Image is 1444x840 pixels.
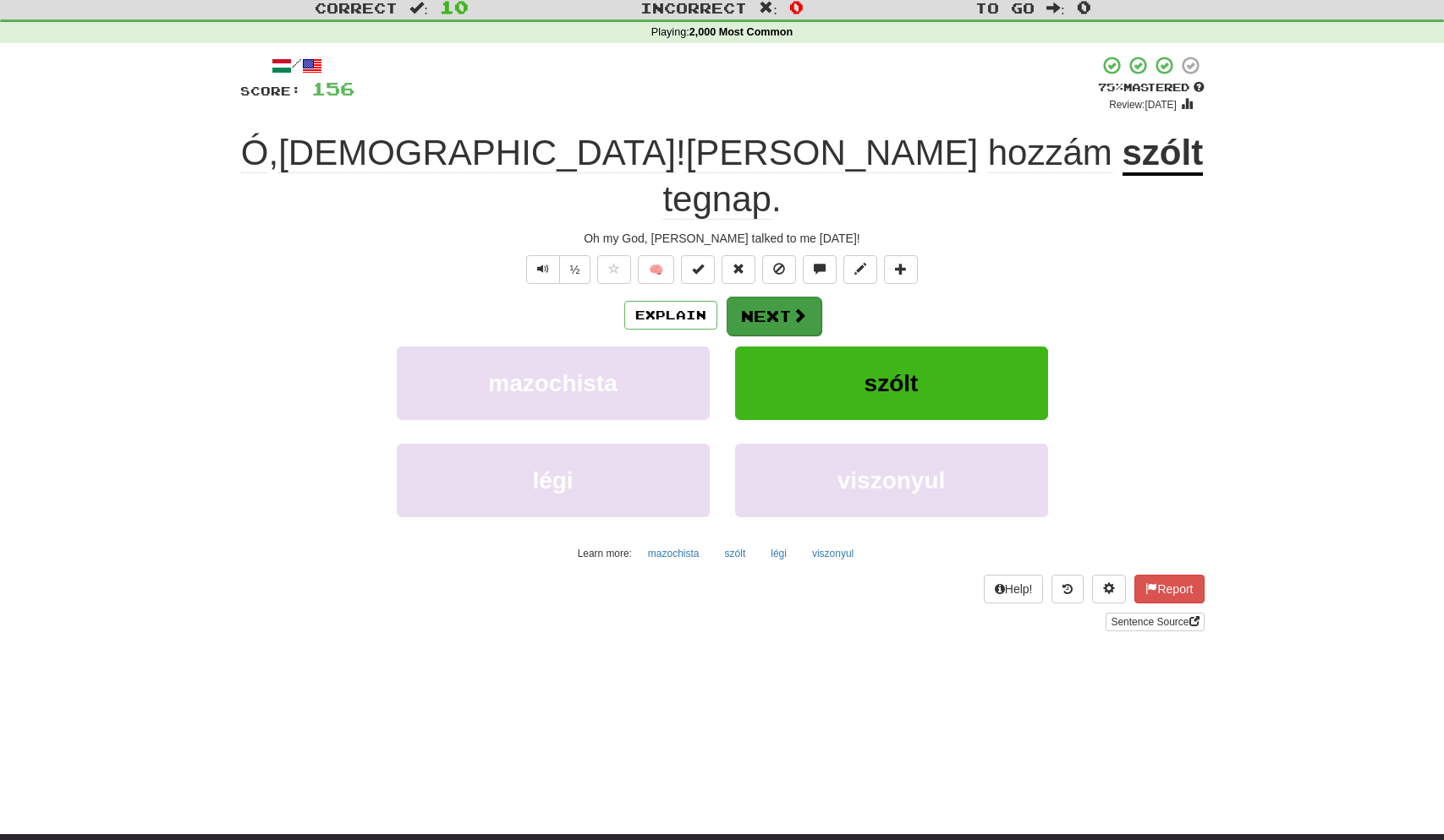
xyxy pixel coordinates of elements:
button: Round history (alt+y) [1051,575,1084,603]
button: viszonyul [803,541,863,566]
span: : [759,1,777,15]
span: [DEMOGRAPHIC_DATA] [278,133,676,173]
button: légi [397,444,710,517]
span: Score: [240,84,301,98]
div: Oh my God, [PERSON_NAME] talked to me [DATE]! [240,230,1205,247]
span: 75 % [1098,80,1123,94]
span: hozzám [988,133,1112,173]
strong: 2,000 Most Common [689,26,793,38]
button: Discuss sentence (alt+u) [803,255,837,284]
span: viszonyul [837,467,946,494]
button: Set this sentence to 100% Mastered (alt+m) [681,255,715,284]
u: szólt [1123,133,1204,176]
button: Favorite sentence (alt+f) [597,255,631,284]
button: Report [1134,575,1204,603]
button: Help! [984,575,1044,603]
button: Reset to 0% Mastered (alt+r) [722,255,755,284]
a: Sentence Source [1106,613,1204,631]
button: Play sentence audio (ctl+space) [526,255,560,284]
span: , ! [241,133,1123,172]
div: Mastered [1098,80,1205,95]
button: légi [761,541,796,566]
button: Next [727,297,821,335]
button: Add to collection (alt+a) [884,255,918,284]
span: tegnap [662,179,771,220]
span: : [1046,1,1065,15]
button: Explain [624,301,717,330]
span: [PERSON_NAME] [686,133,978,173]
span: : [409,1,428,15]
span: légi [532,467,573,494]
button: Ignore sentence (alt+i) [762,255,796,284]
div: Text-to-speech controls [523,255,591,284]
button: ½ [559,255,591,284]
span: Ó [241,133,269,173]
button: Edit sentence (alt+d) [843,255,877,284]
span: mazochista [488,370,618,396]
button: mazochista [639,541,709,566]
button: szólt [735,346,1048,420]
div: / [240,55,354,76]
small: Learn more: [578,548,632,559]
small: Review: [DATE] [1109,99,1177,111]
span: szólt [865,370,919,396]
span: 156 [311,78,354,99]
button: viszonyul [735,444,1048,517]
button: 🧠 [638,255,674,284]
span: . [662,179,781,220]
button: mazochista [397,346,710,420]
button: szólt [716,541,755,566]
